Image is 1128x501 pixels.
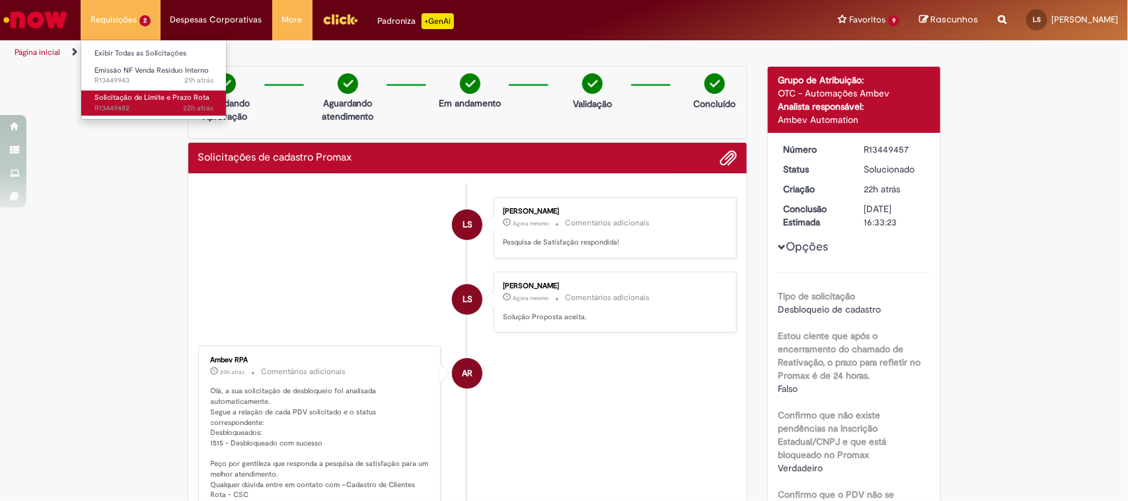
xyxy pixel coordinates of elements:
span: More [282,13,303,26]
span: Agora mesmo [513,294,548,302]
span: Despesas Corporativas [170,13,262,26]
small: Comentários adicionais [565,217,650,229]
span: Agora mesmo [513,219,548,227]
span: 21h atrás [184,75,213,85]
span: R13449482 [94,103,213,114]
div: Ambev RPA [452,358,482,389]
button: Adicionar anexos [720,149,737,167]
div: Laura Leal Da Silva [452,284,482,315]
p: Em andamento [439,96,501,110]
img: check-circle-green.png [704,73,725,94]
p: Pesquisa de Satisfação respondida! [503,237,723,248]
b: Estou ciente que após o encerramento do chamado de Reativação, o prazo para refletir no Promax é ... [778,330,921,381]
dt: Criação [773,182,854,196]
span: Rascunhos [930,13,978,26]
div: 26/08/2025 16:21:22 [864,182,926,196]
ul: Trilhas de página [10,40,742,65]
b: Confirmo que não existe pendências na Inscrição Estadual/CNPJ e que está bloqueado no Promax [778,409,886,461]
a: Página inicial [15,47,60,58]
time: 27/08/2025 14:12:07 [513,219,548,227]
div: Analista responsável: [778,100,930,113]
span: Emissão NF Venda Resíduo Interno [94,65,209,75]
div: Laura Leal Da Silva [452,210,482,240]
img: check-circle-green.png [338,73,358,94]
span: Requisições [91,13,137,26]
p: Validação [573,97,612,110]
span: Favoritos [849,13,885,26]
span: 22h atrás [183,103,213,113]
small: Comentários adicionais [565,292,650,303]
span: LS [463,209,472,241]
p: Aguardando atendimento [316,96,380,123]
time: 26/08/2025 17:23:36 [184,75,213,85]
dt: Número [773,143,854,156]
time: 26/08/2025 18:04:13 [221,368,245,376]
span: R13449943 [94,75,213,86]
span: Solicitação de Limite e Prazo Rota [94,93,209,102]
span: Desbloqueio de cadastro [778,303,881,315]
div: OTC - Automações Ambev [778,87,930,100]
span: 9 [888,15,899,26]
span: [PERSON_NAME] [1051,14,1118,25]
span: 20h atrás [221,368,245,376]
a: Exibir Todas as Solicitações [81,46,227,61]
img: click_logo_yellow_360x200.png [322,9,358,29]
div: [PERSON_NAME] [503,208,723,215]
span: 2 [139,15,151,26]
p: Olá, a sua solicitação de desbloqueio foi analisada automaticamente. Segue a relação de cada PDV ... [211,386,431,500]
time: 27/08/2025 14:11:53 [513,294,548,302]
ul: Requisições [81,40,227,120]
div: Ambev Automation [778,113,930,126]
div: R13449457 [864,143,926,156]
dt: Status [773,163,854,176]
p: Concluído [693,97,735,110]
div: Grupo de Atribuição: [778,73,930,87]
span: LS [463,284,472,315]
span: LS [1033,15,1041,24]
img: ServiceNow [1,7,69,33]
p: Solução Proposta aceita. [503,312,723,323]
img: check-circle-green.png [582,73,603,94]
a: Aberto R13449482 : Solicitação de Limite e Prazo Rota [81,91,227,115]
time: 26/08/2025 16:21:22 [864,183,901,195]
span: AR [462,358,472,389]
dt: Conclusão Estimada [773,202,854,229]
b: Tipo de solicitação [778,290,855,302]
div: Solucionado [864,163,926,176]
span: Falso [778,383,798,395]
time: 26/08/2025 16:23:40 [183,103,213,113]
div: Ambev RPA [211,356,431,364]
p: +GenAi [422,13,454,29]
h2: Solicitações de cadastro Promax Histórico de tíquete [198,152,352,164]
span: 22h atrás [864,183,901,195]
small: Comentários adicionais [262,366,346,377]
a: Rascunhos [919,14,978,26]
span: Verdadeiro [778,462,823,474]
a: Aberto R13449943 : Emissão NF Venda Resíduo Interno [81,63,227,88]
div: Padroniza [378,13,454,29]
div: [PERSON_NAME] [503,282,723,290]
img: check-circle-green.png [460,73,480,94]
div: [DATE] 16:33:23 [864,202,926,229]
